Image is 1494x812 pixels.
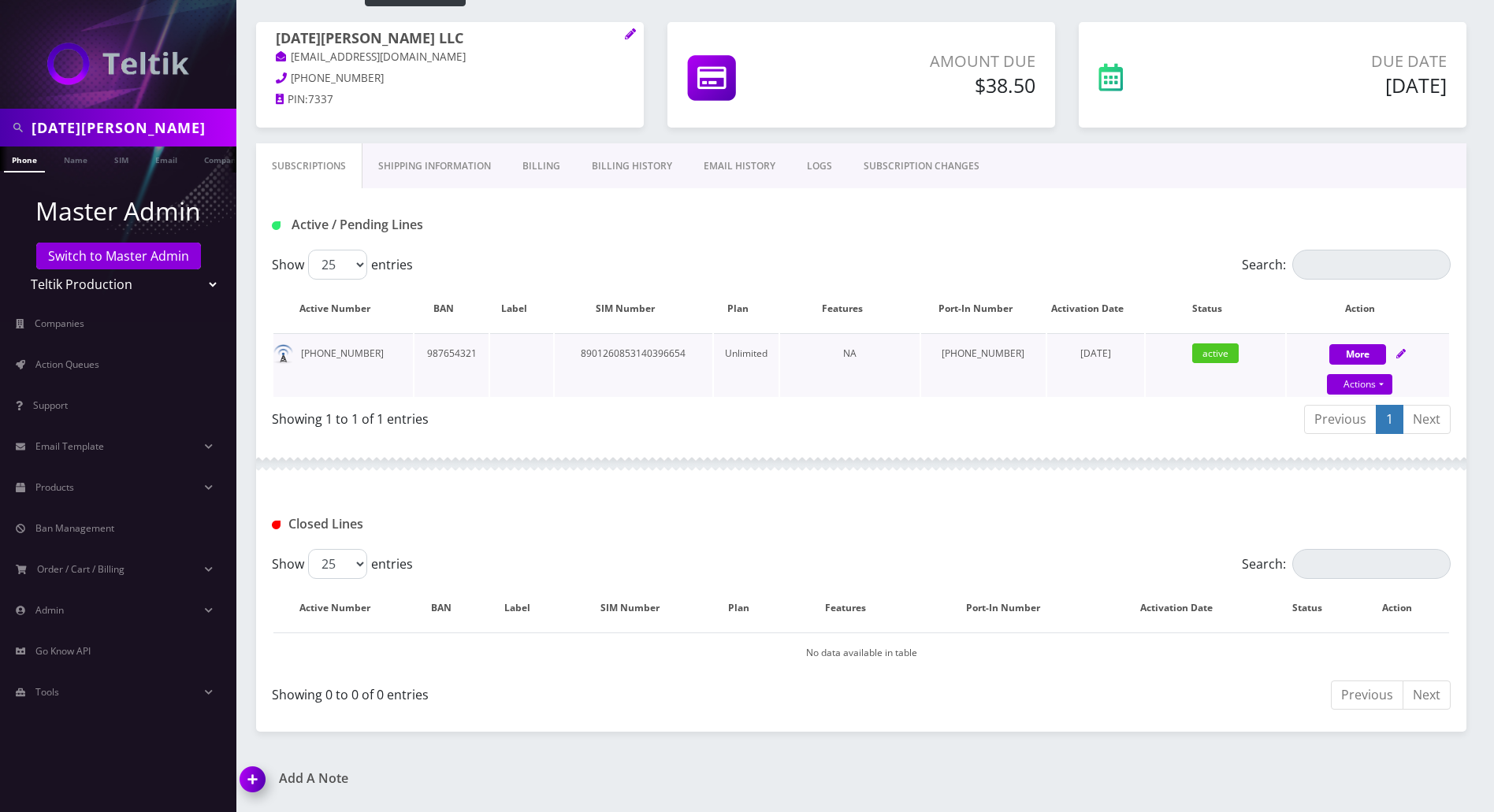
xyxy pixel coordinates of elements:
[1292,250,1451,280] input: Search:
[147,146,185,171] a: Email
[714,333,779,397] td: Unlimited
[714,286,779,332] th: Plan: activate to sort column ascending
[1222,73,1447,97] h5: [DATE]
[276,50,466,65] a: [EMAIL_ADDRESS][DOMAIN_NAME]
[1376,405,1403,434] a: 1
[555,333,712,397] td: 8901260853140396654
[272,221,281,230] img: Active / Pending Lines
[273,344,293,364] img: default.png
[1146,286,1285,332] th: Status: activate to sort column ascending
[35,603,64,617] span: Admin
[1192,343,1239,363] span: active
[35,317,84,330] span: Companies
[1361,585,1449,631] th: Action : activate to sort column ascending
[291,71,384,85] span: [PHONE_NUMBER]
[35,644,91,658] span: Go Know API
[56,146,95,171] a: Name
[1403,680,1451,710] a: Next
[256,143,362,189] a: Subscriptions
[35,439,104,453] span: Email Template
[36,243,201,269] a: Switch to Master Admin
[567,585,710,631] th: SIM Number: activate to sort column ascending
[272,517,649,532] h1: Closed Lines
[1242,250,1451,280] label: Search:
[1292,549,1451,579] input: Search:
[35,521,114,535] span: Ban Management
[47,43,189,85] img: Teltik Production
[308,92,333,106] span: 7337
[272,403,849,428] div: Showing 1 to 1 of 1 entries
[276,92,308,108] a: PIN:
[780,333,920,397] td: NA
[485,585,565,631] th: Label: activate to sort column ascending
[308,549,367,579] select: Showentries
[273,333,413,397] td: [PHONE_NUMBER]
[308,250,367,280] select: Showentries
[35,685,59,699] span: Tools
[842,73,1035,97] h5: $38.50
[240,771,849,786] a: Add A Note
[1271,585,1359,631] th: Status: activate to sort column ascending
[555,286,712,332] th: SIM Number: activate to sort column ascending
[1287,286,1449,332] th: Action: activate to sort column ascending
[35,358,99,371] span: Action Queues
[576,143,688,189] a: Billing History
[1080,347,1111,360] span: [DATE]
[196,146,249,171] a: Company
[1331,680,1403,710] a: Previous
[272,250,413,280] label: Show entries
[1327,374,1392,395] a: Actions
[1403,405,1451,434] a: Next
[414,286,489,332] th: BAN: activate to sort column ascending
[37,562,124,576] span: Order / Cart / Billing
[925,585,1098,631] th: Port-In Number: activate to sort column ascending
[688,143,791,189] a: EMAIL HISTORY
[272,521,281,529] img: Closed Lines
[1098,585,1269,631] th: Activation Date: activate to sort column ascending
[276,30,624,49] h1: [DATE][PERSON_NAME] LLC
[1304,405,1377,434] a: Previous
[272,217,649,232] h1: Active / Pending Lines
[106,146,136,171] a: SIM
[842,50,1035,73] p: Amount Due
[273,585,413,631] th: Active Number: activate to sort column descending
[784,585,924,631] th: Features: activate to sort column ascending
[414,585,484,631] th: BAN: activate to sort column ascending
[1222,50,1447,73] p: Due Date
[921,286,1046,332] th: Port-In Number: activate to sort column ascending
[921,333,1046,397] td: [PHONE_NUMBER]
[507,143,576,189] a: Billing
[273,632,1449,673] td: No data available in table
[33,399,68,412] span: Support
[490,286,553,332] th: Label: activate to sort column ascending
[35,480,74,494] span: Products
[848,143,995,189] a: SUBSCRIPTION CHANGES
[791,143,848,189] a: LOGS
[712,585,782,631] th: Plan: activate to sort column ascending
[414,333,489,397] td: 987654321
[273,286,413,332] th: Active Number: activate to sort column ascending
[362,143,507,189] a: Shipping Information
[272,679,849,704] div: Showing 0 to 0 of 0 entries
[780,286,920,332] th: Features: activate to sort column ascending
[272,549,413,579] label: Show entries
[1047,286,1144,332] th: Activation Date: activate to sort column ascending
[32,113,232,143] input: Search in Company
[4,146,45,172] a: Phone
[1329,344,1386,365] button: More
[1242,549,1451,579] label: Search:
